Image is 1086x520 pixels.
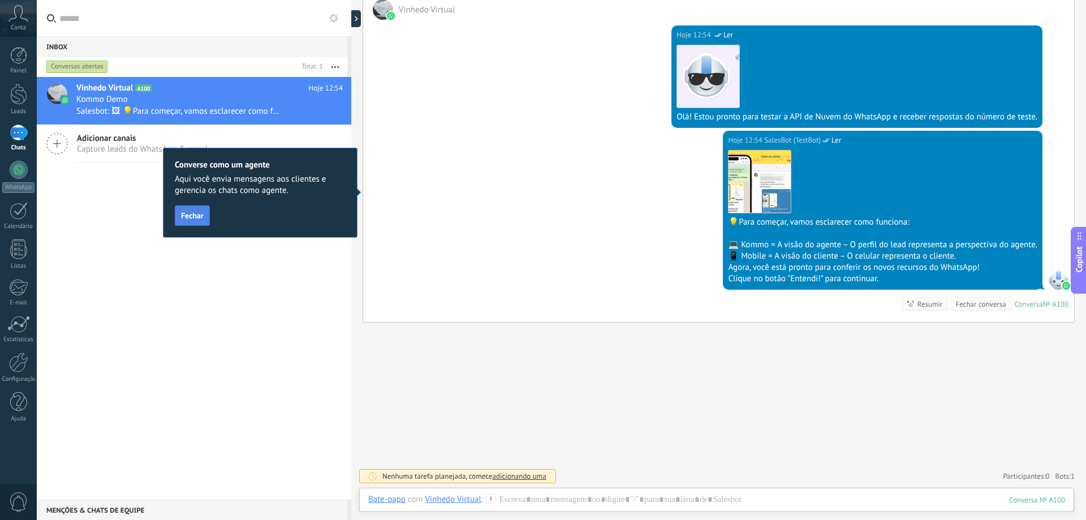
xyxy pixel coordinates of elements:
[1043,299,1068,309] div: № A100
[955,299,1006,310] div: Fechar conversa
[399,5,455,15] span: Vinhedo Virtual
[728,239,1037,251] div: 💻 Kommo = A visão do agente – O perfil do lead representa a perspectiva do agente.
[677,45,739,108] img: 183.png
[11,24,26,32] span: Conta
[175,160,346,170] h2: Converse como um agente
[46,60,108,74] div: Conversas abertas
[77,144,208,154] span: Capture leads do WhatsApp & mais!
[2,223,35,230] div: Calendário
[408,494,423,505] span: com
[729,151,791,213] img: 223-pt.png
[481,494,483,505] span: :
[2,415,35,423] div: Ajuda
[2,144,35,152] div: Chats
[1074,246,1085,272] span: Copilot
[831,135,841,146] span: Ler
[1055,471,1075,481] span: Bots:
[175,174,346,196] span: Aqui você envia mensagens aos clientes e gerencia os chats como agente.
[728,273,1037,285] div: Clique no botão "Entendi!" para continuar.
[492,471,546,481] span: adicionando uma
[2,67,35,75] div: Painel
[764,135,821,146] span: SalesBot (TestBot)
[1009,495,1065,505] div: 100
[382,471,546,481] div: Nenhuma tarefa planejada, comece
[387,12,395,20] img: waba.svg
[37,36,347,57] div: Inbox
[2,108,35,115] div: Leads
[1071,471,1075,481] span: 1
[2,376,35,383] div: Configurações
[77,133,208,144] span: Adicionar canais
[135,84,152,92] span: A100
[37,77,351,124] a: avatariconVinhedo VirtualA100Hoje 12:54Kommo DemoSalesbot: 🖼 💡Para começar, vamos esclarecer como...
[676,29,713,41] div: Hoje 12:54
[76,83,133,94] span: Vinhedo Virtual
[728,251,1037,262] div: 📱 Mobile = A visão do cliente – O celular representa o cliente.
[61,96,69,104] img: icon
[728,262,1037,273] div: Agora, você está pronto para conferir os novos recursos do WhatsApp!
[76,94,128,105] span: Kommo Demo
[181,212,204,220] span: Fechar
[425,494,481,504] div: Vinhedo Virtual
[298,61,323,72] div: Total: 1
[676,111,1037,123] div: Olá! Estou pronto para testar a API de Nuvem do WhatsApp e receber respostas do número de teste.
[323,57,347,77] button: Mais
[917,299,943,310] div: Resumir
[350,10,361,27] div: Mostrar
[1003,471,1049,481] a: Participantes:0
[37,500,347,520] div: Menções & Chats de equipe
[2,336,35,343] div: Estatísticas
[175,205,210,226] button: Fechar
[1015,299,1043,309] div: Conversa
[728,135,764,146] div: Hoje 12:54
[2,299,35,307] div: E-mail
[728,217,1037,228] div: 💡Para começar, vamos esclarecer como funciona:
[2,182,35,193] div: WhatsApp
[76,106,281,117] span: Salesbot: 🖼 💡Para começar, vamos esclarecer como funciona: 💻 Kommo = A visão do agente – O perfil...
[1048,269,1068,290] span: SalesBot
[723,29,733,41] span: Ler
[309,83,343,94] span: Hoje 12:54
[1062,282,1070,290] img: waba.svg
[1046,471,1050,481] span: 0
[2,263,35,270] div: Listas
